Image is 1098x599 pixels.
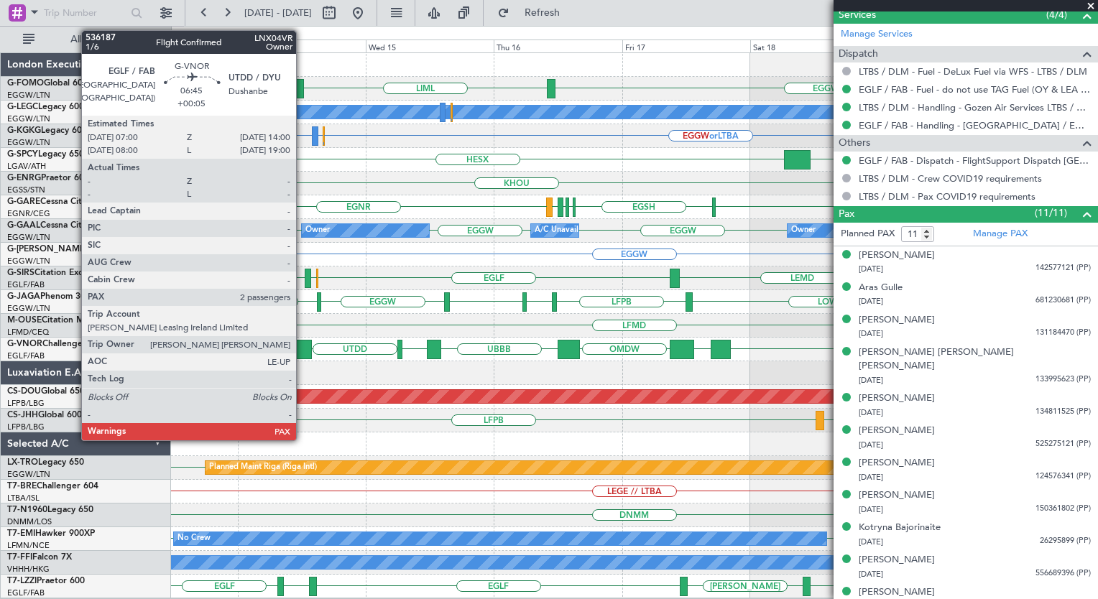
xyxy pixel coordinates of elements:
[244,6,312,19] span: [DATE] - [DATE]
[7,126,41,135] span: G-KGKG
[859,345,1091,373] div: [PERSON_NAME] [PERSON_NAME] [PERSON_NAME]
[841,27,913,42] a: Manage Services
[859,249,935,263] div: [PERSON_NAME]
[7,398,45,409] a: LFPB/LBG
[110,40,238,52] div: Mon 13
[859,553,935,567] div: [PERSON_NAME]
[7,150,38,159] span: G-SPCY
[7,316,111,325] a: M-OUSECitation Mustang
[7,292,91,301] a: G-JAGAPhenom 300
[7,350,45,361] a: EGLF/FAB
[750,40,878,52] div: Sat 18
[7,458,38,467] span: LX-TRO
[1035,294,1091,307] span: 681230681 (PP)
[859,391,935,406] div: [PERSON_NAME]
[305,220,330,241] div: Owner
[512,8,573,18] span: Refresh
[366,40,494,52] div: Wed 15
[7,198,40,206] span: G-GARE
[7,482,37,491] span: T7-BRE
[622,40,750,52] div: Fri 17
[859,119,1091,131] a: EGLF / FAB - Handling - [GEOGRAPHIC_DATA] / EGLF / FAB
[7,292,40,301] span: G-JAGA
[7,516,52,527] a: DNMM/LOS
[238,40,366,52] div: Tue 14
[7,161,46,172] a: LGAV/ATH
[7,126,87,135] a: G-KGKGLegacy 600
[859,407,883,418] span: [DATE]
[859,569,883,580] span: [DATE]
[16,28,156,51] button: All Aircraft
[859,504,883,515] span: [DATE]
[7,553,32,562] span: T7-FFI
[7,387,90,396] a: CS-DOUGlobal 6500
[7,269,34,277] span: G-SIRS
[1035,567,1091,580] span: 556689396 (PP)
[177,528,211,549] div: No Crew
[7,103,84,111] a: G-LEGCLegacy 600
[859,537,883,547] span: [DATE]
[7,303,50,314] a: EGGW/LTN
[7,232,50,243] a: EGGW/LTN
[7,174,89,182] a: G-ENRGPraetor 600
[7,469,50,480] a: EGGW/LTN
[7,221,40,230] span: G-GAAL
[7,553,72,562] a: T7-FFIFalcon 7X
[7,529,35,538] span: T7-EMI
[7,245,87,254] span: G-[PERSON_NAME]
[7,411,38,419] span: CS-JHH
[1046,7,1067,22] span: (4/4)
[7,79,93,88] a: G-FOMOGlobal 6000
[1035,438,1091,450] span: 525275121 (PP)
[7,185,45,195] a: EGSS/STN
[791,220,816,241] div: Owner
[7,411,87,419] a: CS-JHHGlobal 6000
[7,588,45,598] a: EGLF/FAB
[151,220,211,241] div: A/C Unavailable
[1035,205,1067,220] span: (11/11)
[7,113,50,124] a: EGGW/LTN
[7,279,45,290] a: EGLF/FAB
[839,46,878,62] span: Dispatch
[859,281,903,295] div: Aras Gulle
[7,150,84,159] a: G-SPCYLegacy 650
[839,135,870,152] span: Others
[491,1,577,24] button: Refresh
[859,472,883,483] span: [DATE]
[859,172,1042,185] a: LTBS / DLM - Crew COVID19 requirements
[859,521,941,535] div: Kotryna Bajorinaite
[1035,327,1091,339] span: 131184470 (PP)
[1035,373,1091,386] span: 133995623 (PP)
[7,529,95,538] a: T7-EMIHawker 900XP
[1035,406,1091,418] span: 134811525 (PP)
[7,79,44,88] span: G-FOMO
[7,577,37,585] span: T7-LZZI
[859,65,1087,78] a: LTBS / DLM - Fuel - DeLux Fuel via WFS - LTBS / DLM
[7,493,40,503] a: LTBA/ISL
[859,296,883,307] span: [DATE]
[859,313,935,328] div: [PERSON_NAME]
[7,90,50,101] a: EGGW/LTN
[1035,262,1091,274] span: 142577121 (PP)
[859,83,1091,96] a: EGLF / FAB - Fuel - do not use TAG Fuel (OY & LEA only) EGLF / FAB
[7,577,85,585] a: T7-LZZIPraetor 600
[7,458,84,467] a: LX-TROLegacy 650
[7,506,93,514] a: T7-N1960Legacy 650
[7,422,45,432] a: LFPB/LBG
[859,488,935,503] div: [PERSON_NAME]
[7,208,50,219] a: EGNR/CEG
[1040,535,1091,547] span: 26295899 (PP)
[859,456,935,470] div: [PERSON_NAME]
[7,198,126,206] a: G-GARECessna Citation XLS+
[7,103,38,111] span: G-LEGC
[7,316,42,325] span: M-OUSE
[7,564,50,575] a: VHHH/HKG
[7,256,50,266] a: EGGW/LTN
[7,269,90,277] a: G-SIRSCitation Excel
[859,375,883,386] span: [DATE]
[209,457,317,478] div: Planned Maint Riga (Riga Intl)
[839,7,876,24] span: Services
[7,482,98,491] a: T7-BREChallenger 604
[973,227,1028,241] a: Manage PAX
[7,387,41,396] span: CS-DOU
